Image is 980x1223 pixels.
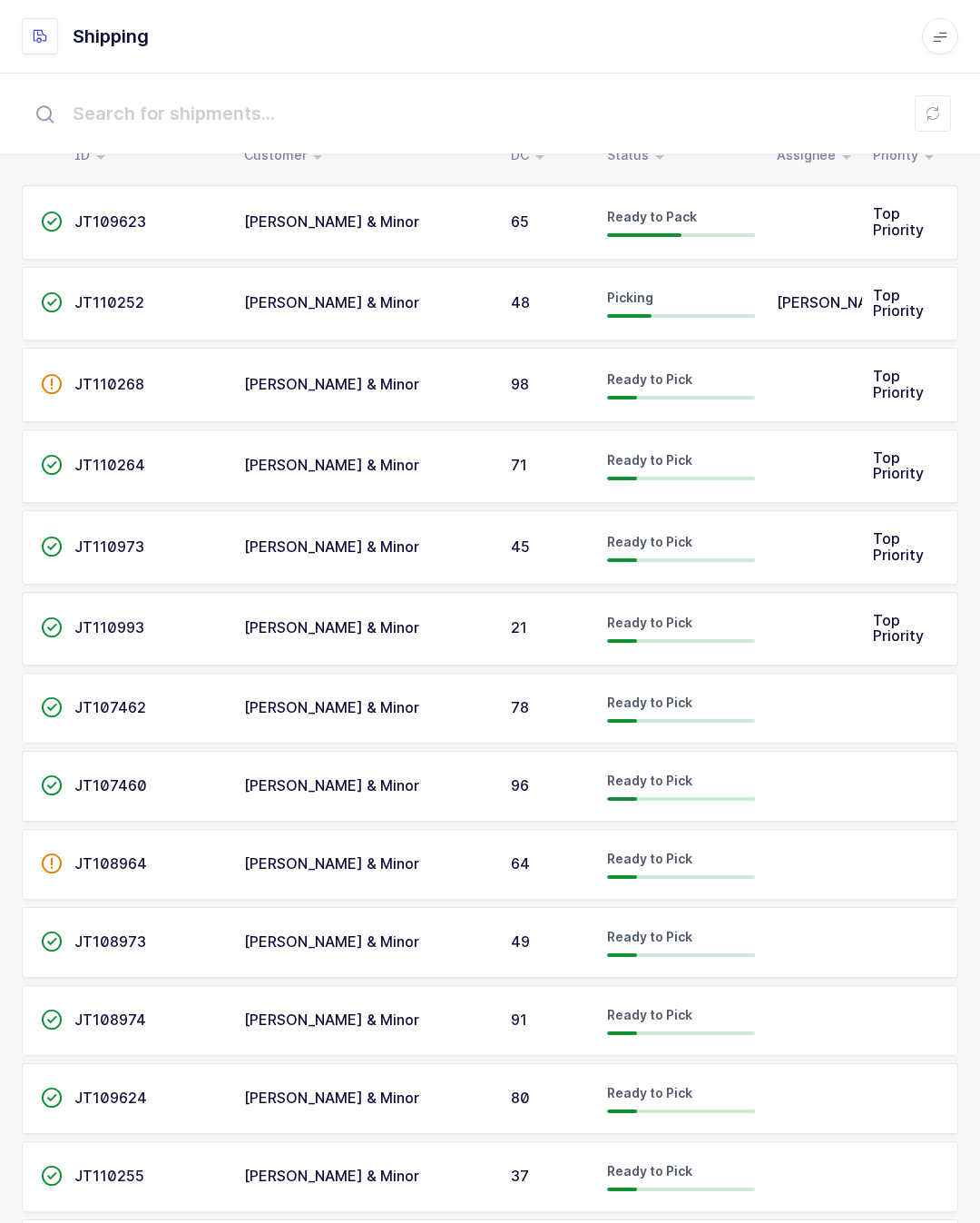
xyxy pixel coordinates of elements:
[74,1089,147,1107] span: JT109624
[777,293,896,311] span: [PERSON_NAME]
[74,293,144,311] span: JT110252
[511,618,527,636] span: 21
[244,776,419,794] span: [PERSON_NAME] & Minor
[244,1167,419,1185] span: [PERSON_NAME] & Minor
[74,140,222,171] div: ID
[74,1167,144,1185] span: JT110255
[511,375,529,393] span: 98
[244,932,419,951] span: [PERSON_NAME] & Minor
[873,286,924,321] span: Top Priority
[41,1011,63,1029] span: 
[74,618,144,636] span: JT110993
[73,22,149,51] h1: Shipping
[244,698,419,716] span: [PERSON_NAME] & Minor
[777,140,851,171] div: Assignee
[607,1163,692,1179] span: Ready to Pick
[244,538,419,556] span: [PERSON_NAME] & Minor
[74,212,146,231] span: JT109623
[41,538,63,556] span: 
[244,1089,419,1107] span: [PERSON_NAME] & Minor
[873,204,924,239] span: Top Priority
[244,140,489,171] div: Customer
[74,538,144,556] span: JT110973
[41,932,63,951] span: 
[511,776,529,794] span: 96
[607,1085,692,1100] span: Ready to Pick
[41,854,63,873] span: 
[607,452,692,468] span: Ready to Pick
[74,1011,146,1029] span: JT108974
[511,538,530,556] span: 45
[22,84,958,143] input: Search for shipments...
[41,1089,63,1107] span: 
[511,293,530,311] span: 48
[607,615,692,630] span: Ready to Pick
[607,929,692,944] span: Ready to Pick
[607,371,692,387] span: Ready to Pick
[244,854,419,873] span: [PERSON_NAME] & Minor
[607,534,692,549] span: Ready to Pick
[511,212,529,231] span: 65
[607,209,697,224] span: Ready to Pack
[244,375,419,393] span: [PERSON_NAME] & Minor
[511,1011,527,1029] span: 91
[74,698,146,716] span: JT107462
[244,1011,419,1029] span: [PERSON_NAME] & Minor
[74,375,144,393] span: JT110268
[511,932,530,951] span: 49
[41,776,63,794] span: 
[74,854,147,873] span: JT108964
[607,140,755,171] div: Status
[511,854,530,873] span: 64
[41,1167,63,1185] span: 
[873,449,924,483] span: Top Priority
[511,456,527,474] span: 71
[873,367,924,401] span: Top Priority
[244,293,419,311] span: [PERSON_NAME] & Minor
[74,776,147,794] span: JT107460
[511,1167,529,1185] span: 37
[41,698,63,716] span: 
[607,290,653,305] span: Picking
[41,212,63,231] span: 
[41,293,63,311] span: 
[511,140,585,171] div: DC
[244,618,419,636] span: [PERSON_NAME] & Minor
[873,529,924,564] span: Top Priority
[41,618,63,636] span: 
[41,375,63,393] span: 
[74,932,146,951] span: JT108973
[607,1007,692,1022] span: Ready to Pick
[607,851,692,866] span: Ready to Pick
[511,1089,530,1107] span: 80
[873,611,924,646] span: Top Priority
[511,698,529,716] span: 78
[244,456,419,474] span: [PERSON_NAME] & Minor
[607,695,692,710] span: Ready to Pick
[74,456,145,474] span: JT110264
[244,212,419,231] span: [PERSON_NAME] & Minor
[873,140,940,171] div: Priority
[41,456,63,474] span: 
[607,773,692,788] span: Ready to Pick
